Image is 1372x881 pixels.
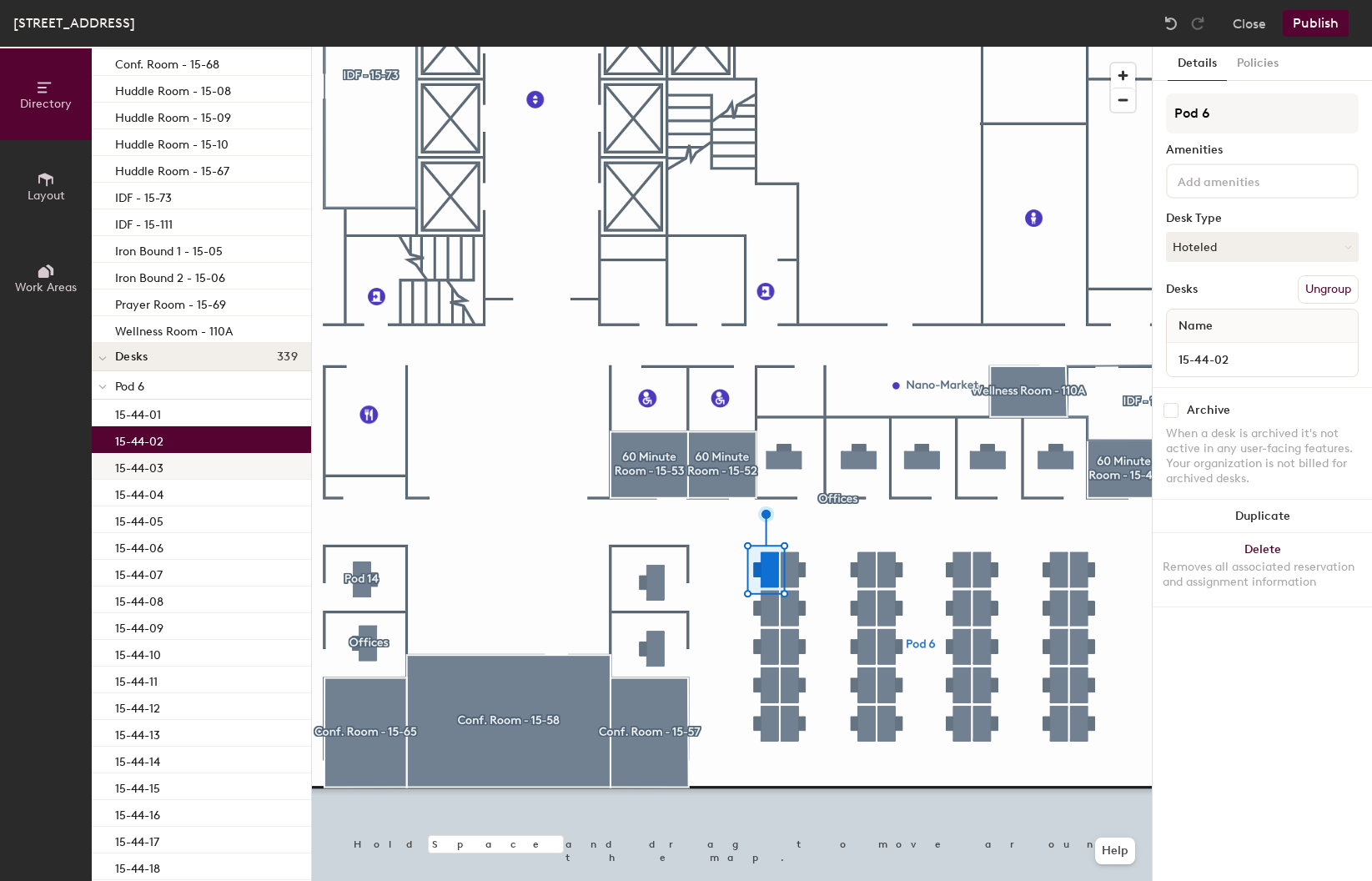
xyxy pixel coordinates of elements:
p: Iron Bound 1 - 15-05 [115,239,223,259]
div: [STREET_ADDRESS] [13,13,135,33]
p: Huddle Room - 15-67 [115,159,229,179]
p: 15-44-10 [115,643,161,662]
p: Iron Bound 2 - 15-06 [115,266,225,285]
input: Add amenities [1174,170,1324,190]
span: Directory [20,97,72,111]
p: 15-44-17 [115,830,159,849]
p: 15-44-12 [115,697,160,716]
img: Redo [1189,15,1206,32]
p: Huddle Room - 15-08 [115,79,231,98]
p: Huddle Room - 15-10 [115,133,229,152]
div: Archive [1187,404,1230,417]
button: Help [1095,838,1135,864]
p: 15-44-03 [115,456,163,476]
div: Removes all associated reservation and assignment information [1163,560,1362,590]
span: Desks [115,350,148,364]
p: 15-44-11 [115,670,158,689]
button: Duplicate [1153,500,1372,533]
p: Huddle Room - 15-09 [115,106,231,125]
span: Layout [28,189,65,203]
p: 15-44-04 [115,483,163,502]
p: 15-44-15 [115,777,160,796]
p: 15-44-02 [115,430,163,449]
p: IDF - 15-73 [115,186,172,205]
p: 15-44-13 [115,723,160,743]
div: Desks [1166,283,1198,296]
p: 15-44-16 [115,803,160,823]
img: Undo [1163,15,1179,32]
p: 15-44-06 [115,536,163,556]
span: 339 [277,350,298,364]
button: Hoteled [1166,232,1359,262]
p: 15-44-07 [115,563,163,582]
button: Details [1168,47,1227,81]
button: Close [1233,10,1266,37]
p: 15-44-08 [115,590,163,609]
p: 15-44-05 [115,510,163,529]
p: Prayer Room - 15-69 [115,293,226,312]
p: Conf. Room - 15-68 [115,53,219,72]
p: 15-44-14 [115,750,160,769]
p: 15-44-01 [115,403,161,422]
p: IDF - 15-111 [115,213,173,232]
span: Pod 6 [115,380,144,394]
button: Ungroup [1298,275,1359,304]
div: Desk Type [1166,212,1359,225]
button: Policies [1227,47,1289,81]
p: 15-44-18 [115,857,160,876]
div: Amenities [1166,143,1359,157]
span: Name [1170,311,1221,341]
div: When a desk is archived it's not active in any user-facing features. Your organization is not bil... [1166,426,1359,486]
input: Unnamed desk [1170,348,1354,371]
button: DeleteRemoves all associated reservation and assignment information [1153,533,1372,607]
p: 15-44-09 [115,617,163,636]
span: Work Areas [15,280,77,295]
button: Publish [1283,10,1349,37]
p: Wellness Room - 110A [115,320,233,339]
